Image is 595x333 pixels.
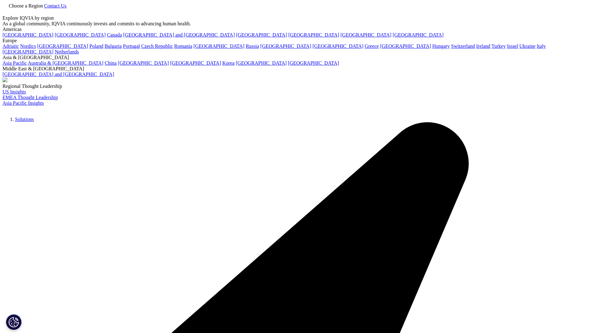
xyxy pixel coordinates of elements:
[105,43,122,49] a: Bulgaria
[170,60,221,66] a: [GEOGRAPHIC_DATA]
[2,66,593,72] div: Middle East & [GEOGRAPHIC_DATA]
[141,43,173,49] a: Czech Republic
[2,72,114,77] a: [GEOGRAPHIC_DATA] and [GEOGRAPHIC_DATA]
[380,43,431,49] a: [GEOGRAPHIC_DATA]
[313,43,364,49] a: [GEOGRAPHIC_DATA]
[365,43,379,49] a: Greece
[55,49,79,54] a: Netherlands
[236,32,287,38] a: [GEOGRAPHIC_DATA]
[174,43,192,49] a: Romania
[20,43,36,49] a: Nordics
[105,60,117,66] a: China
[194,43,245,49] a: [GEOGRAPHIC_DATA]
[507,43,518,49] a: Israel
[6,314,22,330] button: Cookies Settings
[37,43,88,49] a: [GEOGRAPHIC_DATA]
[537,43,546,49] a: Italy
[288,60,339,66] a: [GEOGRAPHIC_DATA]
[107,32,122,38] a: Canada
[2,55,593,60] div: Asia & [GEOGRAPHIC_DATA]
[55,32,106,38] a: [GEOGRAPHIC_DATA]
[288,32,339,38] a: [GEOGRAPHIC_DATA]
[2,95,58,100] a: EMEA Thought Leadership
[2,49,53,54] a: [GEOGRAPHIC_DATA]
[2,60,27,66] a: Asia Pacific
[340,32,391,38] a: [GEOGRAPHIC_DATA]
[260,43,311,49] a: [GEOGRAPHIC_DATA]
[2,43,19,49] a: Adriatic
[2,100,44,106] a: Asia Pacific Insights
[2,15,593,21] div: Explore IQVIA by region
[2,32,53,38] a: [GEOGRAPHIC_DATA]
[222,60,235,66] a: Korea
[451,43,475,49] a: Switzerland
[2,21,593,27] div: As a global community, IQVIA continuously invests and commits to advancing human health.
[123,43,140,49] a: Portugal
[9,3,43,8] span: Choose a Region
[432,43,450,49] a: Hungary
[118,60,169,66] a: [GEOGRAPHIC_DATA]
[123,32,235,38] a: [GEOGRAPHIC_DATA] and [GEOGRAPHIC_DATA]
[2,38,593,43] div: Europe
[89,43,103,49] a: Poland
[2,89,26,94] a: US Insights
[28,60,103,66] a: Australia & [GEOGRAPHIC_DATA]
[44,3,67,8] a: Contact Us
[236,60,287,66] a: [GEOGRAPHIC_DATA]
[492,43,506,49] a: Turkey
[2,27,593,32] div: Americas
[2,83,593,89] div: Regional Thought Leadership
[476,43,490,49] a: Ireland
[2,77,7,82] img: 2093_analyzing-data-using-big-screen-display-and-laptop.png
[519,43,536,49] a: Ukraine
[15,117,34,122] a: Solutions
[393,32,444,38] a: [GEOGRAPHIC_DATA]
[246,43,259,49] a: Russia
